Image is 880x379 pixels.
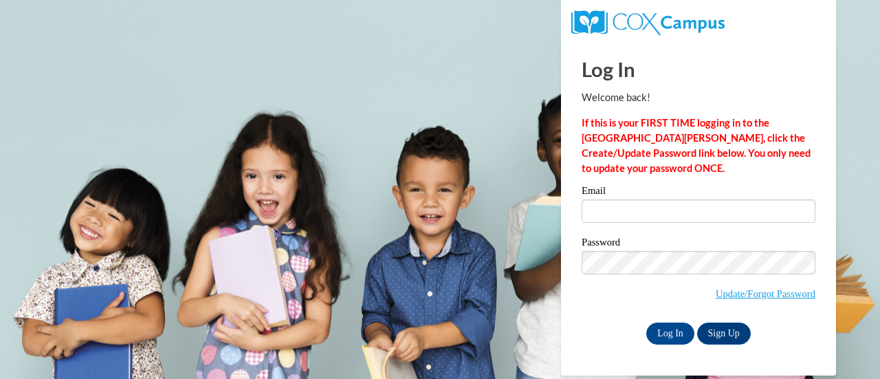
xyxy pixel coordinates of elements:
label: Password [582,237,815,251]
label: Email [582,186,815,199]
input: Log In [646,323,694,345]
h1: Log In [582,55,815,83]
a: COX Campus [571,16,725,28]
p: Welcome back! [582,90,815,105]
a: Sign Up [697,323,751,345]
strong: If this is your FIRST TIME logging in to the [GEOGRAPHIC_DATA][PERSON_NAME], click the Create/Upd... [582,117,811,174]
a: Update/Forgot Password [716,288,815,299]
img: COX Campus [571,10,725,35]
